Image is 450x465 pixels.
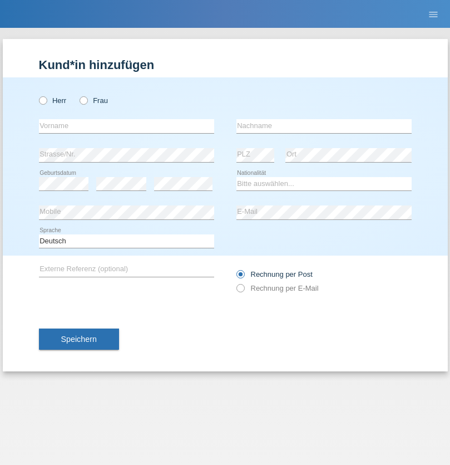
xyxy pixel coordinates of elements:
span: Speichern [61,335,97,344]
i: menu [428,9,439,20]
label: Rechnung per Post [236,270,313,278]
button: Speichern [39,329,119,350]
input: Rechnung per Post [236,270,244,284]
input: Frau [80,96,87,104]
input: Herr [39,96,46,104]
label: Frau [80,96,108,105]
label: Herr [39,96,67,105]
a: menu [422,11,444,17]
h1: Kund*in hinzufügen [39,58,412,72]
input: Rechnung per E-Mail [236,284,244,298]
label: Rechnung per E-Mail [236,284,319,292]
